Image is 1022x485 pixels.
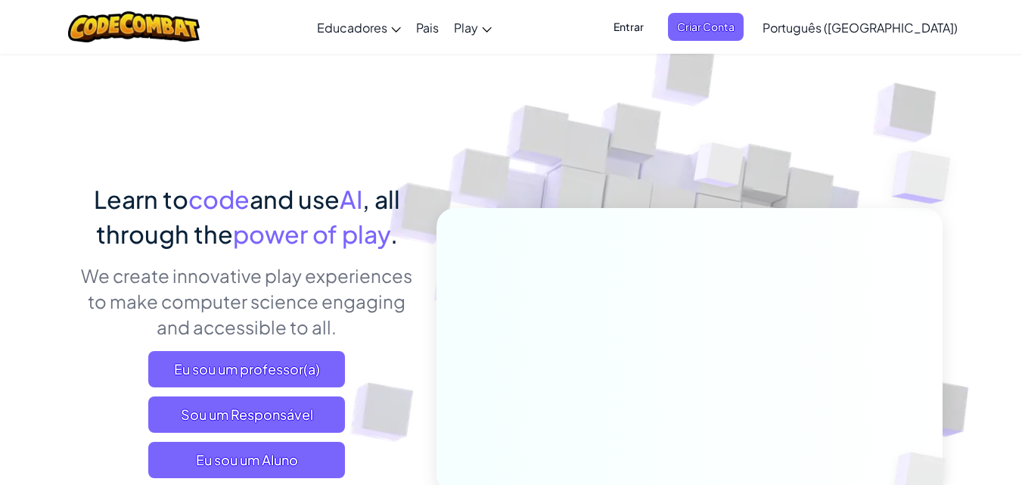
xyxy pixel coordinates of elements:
span: power of play [233,219,390,249]
span: AI [340,184,362,214]
span: and use [250,184,340,214]
a: Educadores [309,7,408,48]
button: Criar Conta [668,13,744,41]
p: We create innovative play experiences to make computer science engaging and accessible to all. [80,263,414,340]
a: Play [446,7,499,48]
span: Play [454,20,478,36]
span: Learn to [94,184,188,214]
button: Eu sou um Aluno [148,442,345,478]
span: . [390,219,398,249]
span: code [188,184,250,214]
img: Overlap cubes [862,113,992,241]
span: Português ([GEOGRAPHIC_DATA]) [763,20,958,36]
img: CodeCombat logo [68,11,200,42]
a: Português ([GEOGRAPHIC_DATA]) [755,7,965,48]
button: Entrar [604,13,653,41]
img: Overlap cubes [665,113,774,225]
span: Educadores [317,20,387,36]
a: Sou um Responsável [148,396,345,433]
a: Eu sou um professor(a) [148,351,345,387]
a: Pais [408,7,446,48]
